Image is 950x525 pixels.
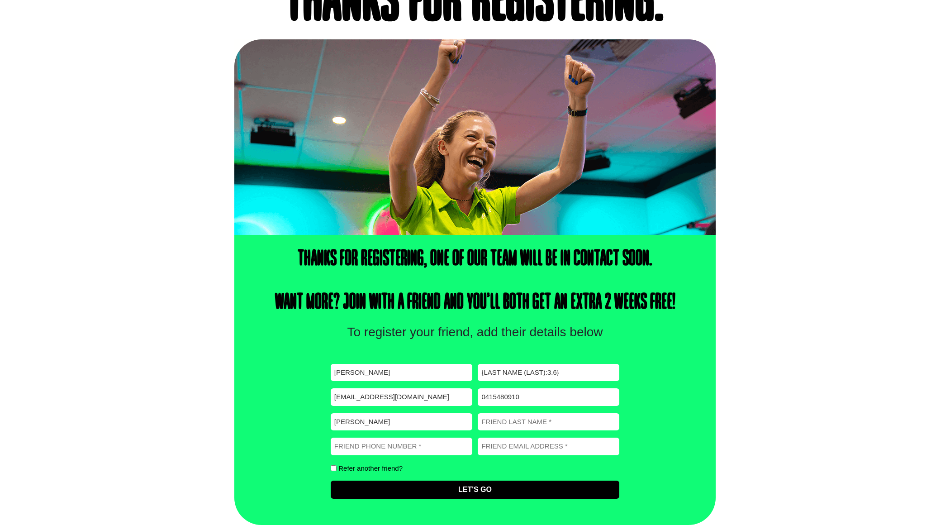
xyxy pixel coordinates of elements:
input: Friend phone number * [331,438,472,455]
input: First name * [331,364,472,382]
p: To register your friend, add their details below [340,323,610,342]
input: Last name * [478,364,619,382]
input: Let's Go [331,481,619,499]
input: Friend last name * [478,413,619,431]
input: Phone * [478,388,619,406]
img: thanks-fore-registering [234,39,716,235]
input: Friend first name * [331,413,472,431]
h4: Thanks for registering, one of our team will be in contact soon. Want more? Join with a friend an... [268,248,682,314]
label: Refer another friend? [338,465,403,472]
input: Email * [331,388,472,406]
input: Friend email address * [478,438,619,455]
